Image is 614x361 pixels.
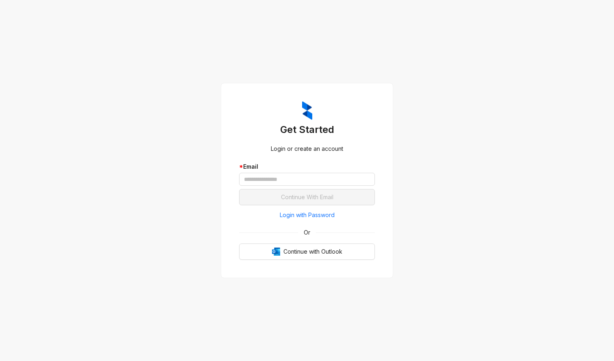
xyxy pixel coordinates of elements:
[302,101,312,120] img: ZumaIcon
[283,247,342,256] span: Continue with Outlook
[239,144,375,153] div: Login or create an account
[280,211,335,220] span: Login with Password
[272,248,280,256] img: Outlook
[239,162,375,171] div: Email
[239,244,375,260] button: OutlookContinue with Outlook
[239,123,375,136] h3: Get Started
[239,209,375,222] button: Login with Password
[298,228,316,237] span: Or
[239,189,375,205] button: Continue With Email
